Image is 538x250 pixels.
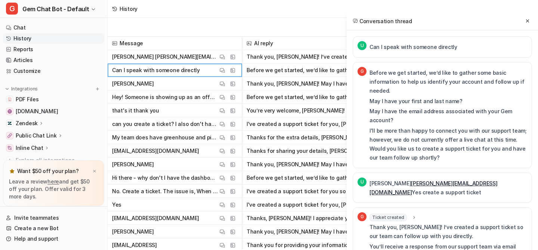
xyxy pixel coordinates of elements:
span: Gem Chat Bot - Default [22,4,89,14]
a: here [47,178,59,185]
p: Integrations [11,86,38,92]
p: [EMAIL_ADDRESS][DOMAIN_NAME] [112,144,199,158]
button: Integrations [3,85,40,93]
p: Inline Chat [16,144,43,152]
button: Thank you, [PERSON_NAME]! I’ve created a support ticket so our team can follow up with you direct... [247,50,392,64]
span: Message [111,37,239,50]
p: Yes [112,198,121,212]
p: Hey! Someone is showing up as an offer rejected, when that is not true in [GEOGRAPHIC_DATA].. Can... [112,90,218,104]
button: Before we get started, we’d like to gather some basic information to help us identify your accoun... [247,90,392,104]
p: Can I speak with someone directly [370,43,457,52]
span: [DOMAIN_NAME] [16,108,58,115]
div: History [120,5,137,13]
a: PDF FilesPDF Files [3,94,104,105]
button: Thank you, [PERSON_NAME]! May I have the email address associated with your Gem account? [247,77,392,90]
span: G [6,3,18,15]
a: Help and support [3,234,104,244]
p: [EMAIL_ADDRESS][DOMAIN_NAME] [112,212,199,225]
a: Customize [3,66,104,76]
p: Before we get started, we’d like to gather some basic information to help us identify your accoun... [370,68,527,95]
img: PDF Files [7,97,12,102]
button: Before we get started, we’d like to gather some basic information to help us identify your accoun... [247,64,392,77]
p: May I have your first and last name? [370,97,527,106]
a: Reports [3,44,104,55]
button: I've created a support ticket for you so our team can take a closer look at this issue. They'll r... [247,185,392,198]
a: status.gem.com[DOMAIN_NAME] [3,106,104,117]
button: Thank you, [PERSON_NAME]! May I have the email address associated with your Gem account? [247,225,392,238]
p: [PERSON_NAME] Yes create a support ticket [370,179,527,197]
button: Before we get started, we’d like to gather some basic information to help us identify your accoun... [247,171,392,185]
button: Thanks for the extra details, [PERSON_NAME]! Since your team uses Greenhouse and has Pipeline Ana... [247,131,392,144]
span: Explore all integrations [16,154,101,166]
h2: Conversation thread [353,17,412,25]
img: x [92,169,97,174]
a: Invite teammates [3,213,104,223]
button: Thanks, [PERSON_NAME]! I appreciate you sharing your details. I wasn’t able to find any specific ... [247,212,392,225]
button: Thank you, [PERSON_NAME]! May I have the email address associated with your Gem account? Once I h... [247,158,392,171]
a: [PERSON_NAME][EMAIL_ADDRESS][DOMAIN_NAME] [370,180,498,195]
a: History [3,33,104,44]
p: Can I speak with someone directly [112,64,200,77]
button: Thanks for sharing your details, [PERSON_NAME]! The dashboard feature in Gem is available to team... [247,144,392,158]
a: Explore all integrations [3,155,104,166]
img: Inline Chat [7,146,12,150]
a: Create a new Bot [3,223,104,234]
img: Public Chat Link [7,133,12,138]
img: explore all integrations [6,157,13,164]
img: status.gem.com [7,109,12,114]
p: No. Create a ticket. The issue is, When sourcing this cacandidate: [URL][DOMAIN_NAME][PERSON_NAME... [112,185,218,198]
a: Chat [3,22,104,33]
p: Leave a review and get $50 off your plan. Offer valid for 3 more days. [9,178,98,200]
img: Zendesk [7,121,12,126]
button: You’re very welcome, [PERSON_NAME]! I’m glad I could help. If you have any more questions in the ... [247,104,392,117]
button: I've created a support ticket for you, [PERSON_NAME], so our team can investigate why you don't s... [247,117,392,131]
p: [PERSON_NAME] [112,77,154,90]
a: Articles [3,55,104,65]
button: I've created a support ticket for you, [PERSON_NAME]. Our team will review your issue with the YC... [247,198,392,212]
p: May I have the email address associated with your Gem account? [370,107,527,125]
p: I'll be more than happy to connect you with our support team; however, we do not currently offer ... [370,126,527,162]
p: [PERSON_NAME] [112,225,154,238]
span: U [358,41,367,50]
span: AI reply [245,37,394,50]
p: Zendesk [16,120,38,127]
p: [PERSON_NAME] [112,158,154,171]
span: G [358,212,367,221]
span: G [358,67,367,76]
p: Hi there - why don't I have the dashboard feature? [112,171,218,185]
span: U [358,178,367,186]
p: Thank you, [PERSON_NAME]! I’ve created a support ticket so our team can follow up with you directly. [370,223,527,241]
p: that's it thank you [112,104,159,117]
span: PDF Files [16,96,38,103]
img: expand menu [4,86,10,92]
span: Ticket created [370,214,407,221]
p: [PERSON_NAME] [PERSON_NAME][EMAIL_ADDRESS][DOMAIN_NAME] Yes create a support ticket [112,50,218,64]
p: can you create a ticket? I also don't have pipeline analytics in my left bar [112,117,218,131]
p: Public Chat Link [16,132,57,139]
img: star [9,168,15,174]
p: My team does have greenhouse and pipeline analytics enabled. Other people on my team have dashboards [112,131,218,144]
p: Want $50 off your plan? [17,167,79,175]
img: menu_add.svg [95,86,100,92]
